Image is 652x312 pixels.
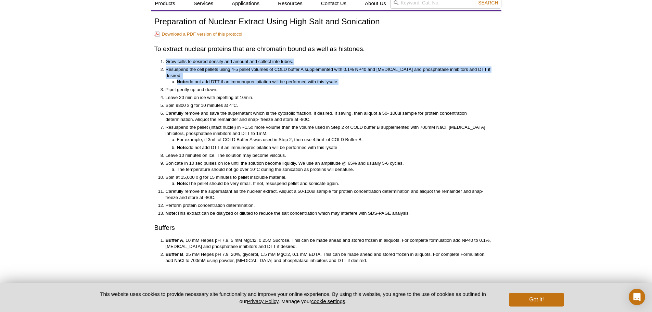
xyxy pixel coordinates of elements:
[509,293,564,307] button: Got it!
[154,223,498,232] h2: Buffers
[166,211,177,216] strong: Note:
[629,289,645,305] div: Open Intercom Messenger
[166,174,491,187] li: Spin at 15,000 x g for 15 minutes to pellet insoluble material.
[177,137,491,143] li: For example, if 3mL of COLD Buffer A was used in Step 2, then use 4.5mL of COLD Buffer B.
[177,180,491,187] li: The pellet should be very small. If not, resuspend pellet and sonicate again.
[166,210,491,216] li: This extract can be dialyzed or diluted to reduce the salt concentration which may interfere with...
[166,66,491,85] li: Resuspend the cell pellets using 4-5 pellet volumes of COLD buffer A supplemented with 0.1% NP40 ...
[166,95,491,101] li: Leave 20 min on ice with pipetting at 10min.
[166,202,491,209] li: Perform protein concentration determination.
[247,298,278,304] a: Privacy Policy
[166,238,183,243] strong: Buffer A
[177,145,189,150] strong: Note:
[166,251,491,264] li: , 25 mM Hepes pH 7.9, 20%, glycerol, 1.5 mM MgCl2, 0.1 mM EDTA. This can be made ahead and stored...
[88,290,498,305] p: This website uses cookies to provide necessary site functionality and improve your online experie...
[154,17,498,27] h1: Preparation of Nuclear Extract Using High Salt and Sonication
[177,166,491,173] li: The temperature should not go over 10°C during the sonication as proteins will denature.
[166,160,491,173] li: Sonicate in 10 sec pulses on ice until the solution become liquidly. We use an amplitude @ 65% an...
[166,237,491,250] li: , 10 mM Hepes pH 7.9, 5 mM MgCl2, 0.25M Sucrose. This can be made ahead and stored frozen in aliq...
[177,181,189,186] strong: Note:
[177,145,491,151] li: do not add DTT if an immunoprecipitation will be performed with this lysate
[166,152,491,159] li: Leave 10 minutes on ice. The solution may become viscous.
[154,44,498,53] h2: To extract nuclear proteins that are chromatin bound as well as histones.
[177,79,189,84] strong: Note:
[166,102,491,109] li: Spin 9800 x g for 10 minutes at 4°C.
[177,79,491,85] li: do not add DTT if an immunoprecipitation will be performed with this lysate
[154,31,242,37] a: Download a PDF version of this protocol
[166,110,491,123] li: Carefully remove and save the supernatant which is the cytosolic fraction, if desired. If saving,...
[166,87,491,93] li: Pipet gently up and down.
[166,59,491,65] li: Grow cells to desired density and amount and collect into tubes.
[311,298,345,304] button: cookie settings
[166,188,491,201] li: Carefully remove the supernatant as the nuclear extract. Aliquot a 50-100ul sample for protein co...
[166,124,491,151] li: Resuspend the pellet (intact nuclei) in ~1.5x more volume than the volume used in Step 2 of COLD ...
[166,252,183,257] strong: Buffer B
